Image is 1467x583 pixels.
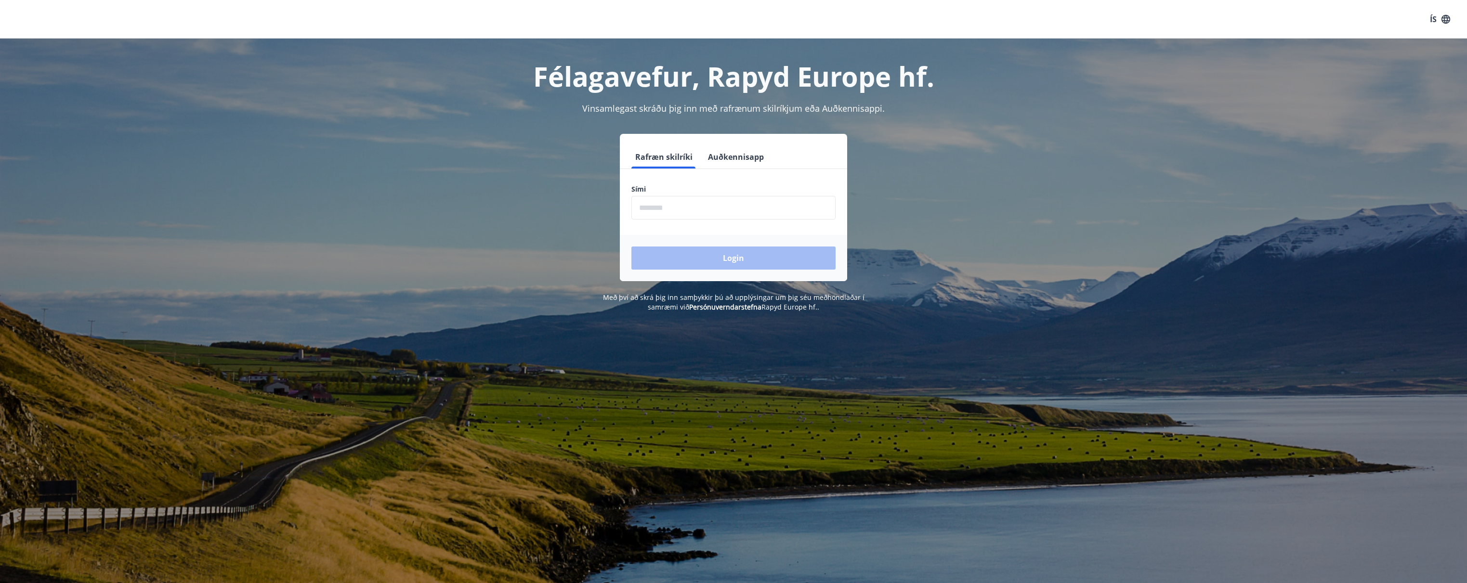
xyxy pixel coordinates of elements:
[689,302,761,311] a: Persónuverndarstefna
[1425,11,1455,28] button: ÍS
[704,145,768,168] button: Auðkennisapp
[631,145,696,168] button: Rafræn skilríki
[603,293,864,311] span: Með því að skrá þig inn samþykkir þú að upplýsingar um þig séu meðhöndlaðar í samræmi við Rapyd E...
[398,58,1069,94] h1: Félagavefur, Rapyd Europe hf.
[582,103,885,114] span: Vinsamlegast skráðu þig inn með rafrænum skilríkjum eða Auðkennisappi.
[631,184,836,194] label: Sími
